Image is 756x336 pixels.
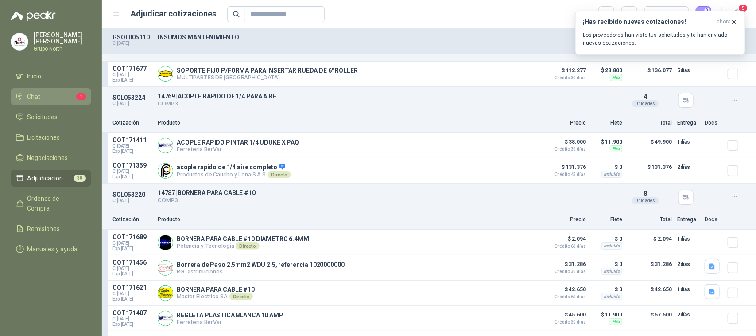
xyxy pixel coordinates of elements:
p: 1 días [677,137,699,147]
a: Manuales y ayuda [11,241,91,258]
p: COMP3 [158,196,618,205]
a: Órdenes de Compra [11,190,91,217]
span: ahora [717,18,731,26]
a: Chat1 [11,88,91,105]
span: 1 [76,93,86,100]
span: Exp: [DATE] [112,297,152,302]
a: Inicio [11,68,91,85]
p: SOPORTE FIJO P/FORMA PARA INSERTAR RUEDA DE 6" ROLLER [177,67,358,74]
span: Crédito 45 días [542,172,586,177]
div: Directo [268,171,291,178]
p: Potencia y Tecnología [177,242,309,250]
button: 0 [696,6,712,22]
p: Precio [542,215,586,224]
p: Los proveedores han visto tus solicitudes y te han enviado nuevas cotizaciones. [583,31,738,47]
span: Remisiones [27,224,60,234]
p: 14769 | ACOPLE RAPIDO DE 1/4 PARA AIRE [158,93,618,100]
span: C: [DATE] [112,316,152,322]
span: Crédito 30 días [542,270,586,274]
p: INSUMOS MANTENIMIENTO [158,34,618,41]
p: $ 0 [591,284,622,295]
p: $ 0 [591,234,622,244]
div: Unidades [632,100,659,107]
p: Flete [591,215,622,224]
span: Chat [27,92,41,102]
p: $ 11.900 [591,137,622,147]
p: Productos de Caucho y Lona S.A.S [177,171,291,178]
p: Grupo North [34,46,91,51]
p: COT171359 [112,162,152,169]
span: Adjudicación [27,173,63,183]
span: Exp: [DATE] [112,271,152,277]
p: $ 23.800 [591,65,622,76]
p: 2 días [677,162,699,172]
span: Crédito 30 días [542,320,586,324]
p: $ 11.900 [591,309,622,320]
div: Incluido [601,171,622,178]
p: $ 38.000 [542,137,586,152]
p: SOL053224 [112,94,152,101]
p: $ 0 [591,162,622,172]
p: ACOPLE RAPIDO PINTAR 1/4 UDUKE X PAQ [177,139,299,146]
div: Flex [610,318,622,325]
p: Precio [542,119,586,127]
p: Entrega [677,119,699,127]
p: $ 0 [591,259,622,270]
p: Master Electrico SA [177,293,255,300]
span: Exp: [DATE] [112,322,152,327]
p: $ 131.376 [628,162,672,180]
p: COT171407 [112,309,152,316]
p: RG Distribuciones [177,268,345,275]
img: Company Logo [11,33,28,50]
div: Unidades [632,197,659,204]
span: 8 [644,190,647,197]
p: Producto [158,215,536,224]
p: $ 42.650 [542,284,586,299]
span: C: [DATE] [112,291,152,297]
img: Company Logo [158,66,173,81]
p: Total [628,215,672,224]
img: Company Logo [158,311,173,326]
p: Ferreteria BerVar [177,146,299,152]
p: 2 días [677,309,699,320]
button: ¡Has recibido nuevas cotizaciones!ahora Los proveedores han visto tus solicitudes y te han enviad... [575,11,745,55]
p: Cotización [112,119,152,127]
p: GSOL005110 [112,34,152,41]
p: $ 2.094 [542,234,586,249]
img: Company Logo [158,286,173,301]
img: Company Logo [158,138,173,153]
span: C: [DATE] [112,266,152,271]
h1: Adjudicar cotizaciones [131,8,217,20]
p: COT171677 [112,65,152,72]
p: C: [DATE] [112,101,152,106]
h3: ¡Has recibido nuevas cotizaciones! [583,18,713,26]
p: Docs [705,119,722,127]
p: 14787 | BORNERA PARA CABLE #10 [158,189,618,196]
p: [PERSON_NAME] [PERSON_NAME] [34,32,91,44]
span: C: [DATE] [112,169,152,174]
p: Flete [591,119,622,127]
span: Crédito 60 días [542,295,586,299]
span: Crédito 30 días [542,76,586,80]
span: Manuales y ayuda [27,244,78,254]
p: C: [DATE] [112,198,152,203]
p: Total [628,119,672,127]
p: COT171621 [112,284,152,291]
p: COT171411 [112,137,152,144]
p: $ 57.500 [628,309,672,327]
span: Inicio [27,71,42,81]
div: Precio [650,8,675,21]
a: Licitaciones [11,129,91,146]
p: COMP3 [158,100,618,108]
span: Crédito 60 días [542,244,586,249]
a: Negociaciones [11,149,91,166]
span: Licitaciones [27,133,60,142]
span: C: [DATE] [112,144,152,149]
span: Exp: [DATE] [112,78,152,83]
p: $ 45.600 [542,309,586,324]
img: Company Logo [158,235,173,250]
p: $ 2.094 [628,234,672,251]
p: $ 31.286 [542,259,586,274]
span: C: [DATE] [112,72,152,78]
p: MULTIPARTES DE [GEOGRAPHIC_DATA] [177,74,358,81]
